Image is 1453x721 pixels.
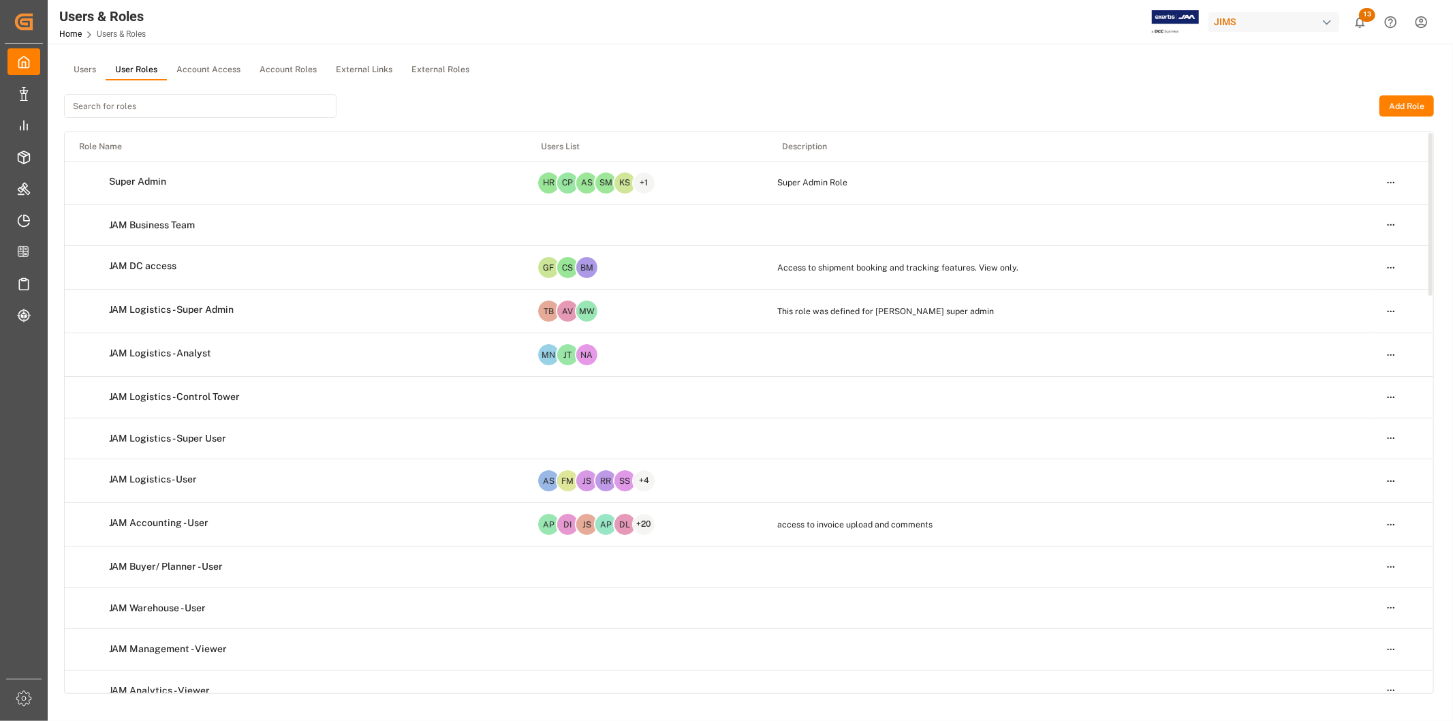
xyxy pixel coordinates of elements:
[575,299,599,323] button: MW
[538,344,559,365] span: MN
[557,172,578,194] span: CP
[1208,12,1339,32] div: JIMS
[110,602,206,615] span: JAM Warehouse - User
[250,60,326,80] button: Account Roles
[538,257,559,278] span: GF
[613,512,637,536] button: DL
[110,304,234,316] span: JAM Logistics - Super Admin
[326,60,402,80] button: External Links
[538,470,559,491] span: AS
[538,172,559,194] span: HR
[636,520,651,528] p: + 20
[614,470,636,491] span: SS
[64,60,106,80] button: Users
[575,512,599,536] button: JS
[110,474,198,486] span: JAM Logistics- User
[556,256,580,279] button: CS
[537,512,561,536] button: AP
[576,172,597,194] span: AS
[538,301,559,322] span: TB
[1208,9,1345,35] button: JIMS
[557,470,578,491] span: FM
[110,561,223,573] span: JAM Buyer/ Planner - User
[557,257,578,278] span: CS
[110,219,196,232] span: JAM Business Team
[768,290,1372,333] td: This role was defined for [PERSON_NAME] super admin
[1375,7,1406,37] button: Help Center
[1345,7,1375,37] button: show 13 new notifications
[594,469,618,493] button: RR
[537,343,561,367] button: MN
[640,179,648,187] p: + 1
[594,171,618,195] button: SM
[110,391,240,403] span: JAM Logistics - Control Tower
[527,132,768,161] th: Users List
[538,514,559,535] span: AP
[575,171,599,195] button: AS
[167,60,250,80] button: Account Access
[613,469,637,493] button: SS
[110,685,210,697] span: JAM Analytics - Viewer
[106,60,167,80] button: User Roles
[576,470,597,491] span: JS
[557,514,578,535] span: DI
[110,433,227,445] span: JAM Logistics - Super User
[64,94,337,118] input: Search for roles
[557,301,578,322] span: AV
[1379,95,1434,117] button: Add Role
[556,343,580,367] button: JT
[768,246,1372,290] td: Access to shipment booking and tracking features. View only.
[768,503,1372,547] td: access to invoice upload and comments
[576,301,597,322] span: MW
[556,469,580,493] button: FM
[110,176,167,188] span: Super Admin
[594,512,618,536] button: AP
[639,476,649,485] p: + 4
[556,171,580,195] button: CP
[595,470,616,491] span: RR
[537,171,561,195] button: HR
[557,344,578,365] span: JT
[110,260,177,273] span: JAM DC access
[1152,10,1199,34] img: Exertis%20JAM%20-%20Email%20Logo.jpg_1722504956.jpg
[576,257,597,278] span: BM
[613,171,637,195] button: KS
[614,172,636,194] span: KS
[595,514,616,535] span: AP
[110,643,228,656] span: JAM Management - Viewer
[768,161,1372,204] td: Super Admin Role
[614,514,636,535] span: DL
[65,132,527,161] th: Role Name
[537,469,561,493] button: AS
[1359,8,1375,22] span: 13
[110,348,212,360] span: JAM Logistics - Analyst
[576,514,597,535] span: JS
[537,299,561,323] button: TB
[110,517,209,530] span: JAM Accounting - User
[59,6,146,27] div: Users & Roles
[402,60,479,80] button: External Roles
[556,512,580,536] button: DI
[575,256,599,279] button: BM
[537,256,561,279] button: GF
[768,132,1372,161] th: Description
[576,344,597,365] span: NA
[59,29,82,39] a: Home
[575,343,599,367] button: NA
[556,299,580,323] button: AV
[595,172,616,194] span: SM
[575,469,599,493] button: JS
